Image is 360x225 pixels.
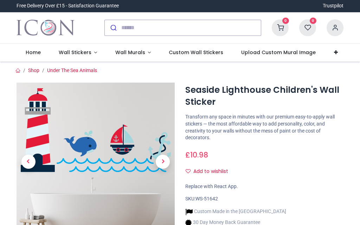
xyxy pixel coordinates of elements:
[156,155,170,169] span: Next
[169,49,223,56] span: Custom Wall Stickers
[59,49,91,56] span: Wall Stickers
[105,20,121,36] button: Submit
[21,155,36,169] span: Previous
[185,195,343,202] div: SKU:
[310,18,316,24] sup: 0
[185,114,343,141] p: Transform any space in minutes with our premium easy-to-apply wall stickers — the most affordable...
[195,196,218,201] span: WS-51642
[47,67,97,73] a: Under The Sea Animals
[241,49,316,56] span: Upload Custom Mural Image
[115,49,145,56] span: Wall Murals
[50,44,106,62] a: Wall Stickers
[323,2,343,9] a: Trustpilot
[282,18,289,24] sup: 0
[185,183,343,190] div: Replace with React App.
[17,18,75,38] img: Icon Wall Stickers
[17,2,119,9] div: Free Delivery Over £15 - Satisfaction Guarantee
[26,49,41,56] span: Home
[186,169,191,174] i: Add to wishlist
[185,150,208,160] span: £
[151,106,175,217] a: Next
[272,24,289,30] a: 0
[17,106,40,217] a: Previous
[190,150,208,160] span: 10.98
[185,166,234,178] button: Add to wishlistAdd to wishlist
[17,18,75,38] a: Logo of Icon Wall Stickers
[185,208,286,216] li: Custom Made in the [GEOGRAPHIC_DATA]
[185,84,343,108] h1: Seaside Lighthouse Children's Wall Sticker
[106,44,160,62] a: Wall Murals
[28,67,39,73] a: Shop
[299,24,316,30] a: 0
